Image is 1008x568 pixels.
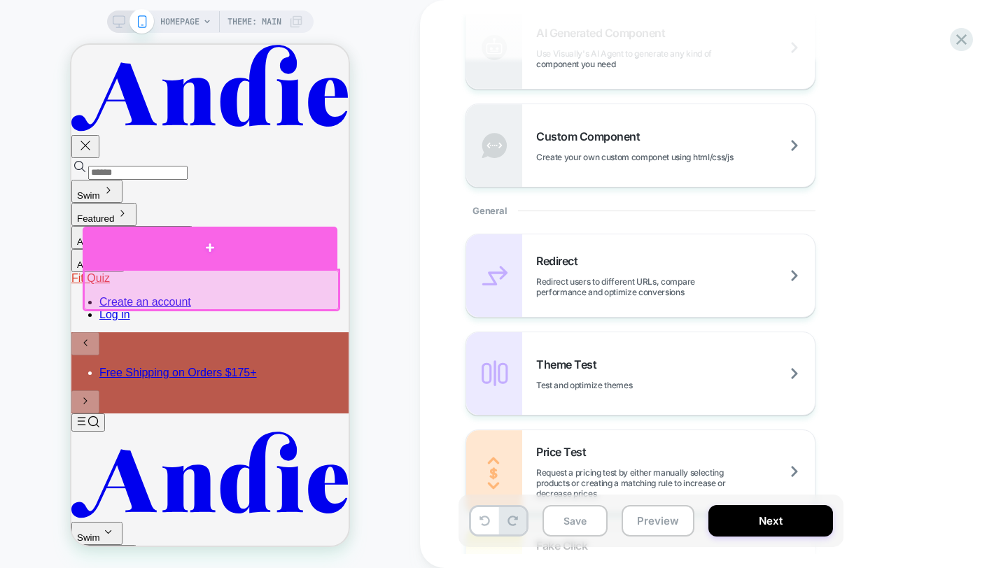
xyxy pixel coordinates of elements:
span: HOMEPAGE [160,10,199,33]
button: Save [542,505,608,537]
span: Featured [6,169,43,179]
li: Slide 1 of 1 [28,322,283,334]
span: AI Generated Component [536,26,672,40]
span: Test and optimize themes [536,380,702,390]
span: Swim [6,488,29,498]
button: Preview [622,505,694,537]
span: Create your own custom componet using html/css/js [536,152,803,162]
span: Swim [6,145,29,156]
span: Use Visually's AI Agent to generate any kind of component you need [536,48,815,69]
span: Theme: MAIN [227,10,281,33]
span: Redirect users to different URLs, compare performance and optimize conversions [536,276,815,297]
span: Apparel & Accessories [6,192,99,202]
a: Log in [28,264,59,276]
span: Custom Component [536,129,647,143]
span: Price Test [536,445,593,459]
span: Theme Test [536,357,603,371]
span: Request a pricing test by either manually selecting products or creating a matching rule to incre... [536,467,815,499]
span: Redirect [536,254,584,268]
span: About [6,215,30,225]
a: Free Shipping on Orders $175+ [28,322,185,334]
div: General [465,187,815,234]
button: Next [708,505,833,537]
